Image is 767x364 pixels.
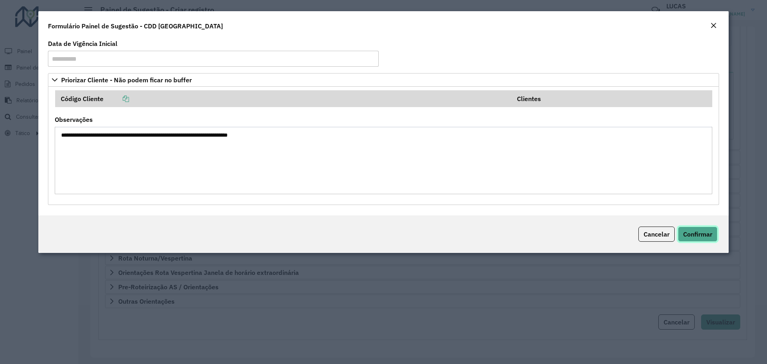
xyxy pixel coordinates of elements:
span: Confirmar [683,230,712,238]
div: Priorizar Cliente - Não podem ficar no buffer [48,87,719,205]
a: Priorizar Cliente - Não podem ficar no buffer [48,73,719,87]
th: Código Cliente [55,90,512,107]
em: Fechar [710,22,717,29]
label: Data de Vigência Inicial [48,39,117,48]
button: Confirmar [678,227,717,242]
th: Clientes [512,90,712,107]
button: Close [708,21,719,31]
span: Priorizar Cliente - Não podem ficar no buffer [61,77,192,83]
label: Observações [55,115,93,124]
a: Copiar [103,95,129,103]
button: Cancelar [638,227,675,242]
span: Cancelar [644,230,670,238]
h4: Formulário Painel de Sugestão - CDD [GEOGRAPHIC_DATA] [48,21,223,31]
